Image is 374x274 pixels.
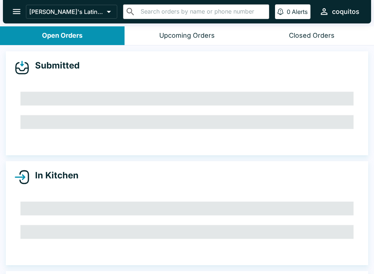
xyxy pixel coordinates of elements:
[316,4,362,19] button: coquitos
[7,2,26,21] button: open drawer
[29,60,80,71] h4: Submitted
[26,5,117,19] button: [PERSON_NAME]'s Latin Cuisine
[138,7,266,17] input: Search orders by name or phone number
[159,32,215,40] div: Upcoming Orders
[287,8,290,15] p: 0
[29,170,79,181] h4: In Kitchen
[332,7,359,16] div: coquitos
[42,32,83,40] div: Open Orders
[29,8,104,15] p: [PERSON_NAME]'s Latin Cuisine
[289,32,335,40] div: Closed Orders
[292,8,308,15] p: Alerts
